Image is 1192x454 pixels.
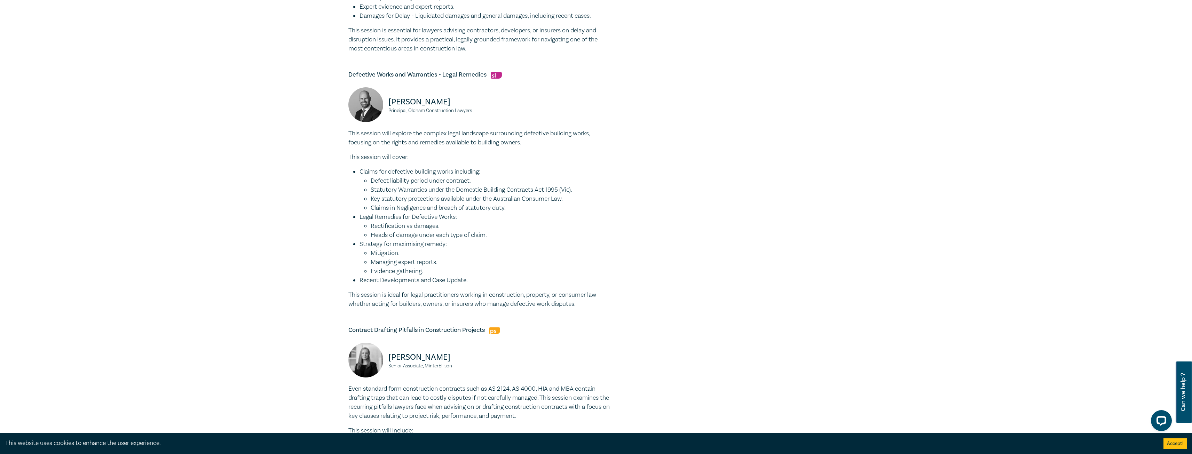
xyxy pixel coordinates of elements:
li: Defect liability period under contract. [371,176,613,185]
iframe: LiveChat chat widget [1145,407,1175,437]
li: Statutory Warranties under the Domestic Building Contracts Act 1995 (Vic). [371,185,613,194]
p: This session is ideal for legal practitioners working in construction, property, or consumer law ... [348,290,613,309]
li: Recent Developments and Case Update. [360,276,613,285]
h5: Defective Works and Warranties - Legal Remedies [348,71,613,79]
li: Strategy for maximising remedy: [360,240,613,276]
li: Legal Remedies for Defective Works: [360,213,613,240]
li: Evidence gathering. [371,267,613,276]
p: This session will include: [348,426,613,435]
li: Damages for Delay - Liquidated damages and general damages, including recent cases. [360,11,613,21]
img: Substantive Law [491,72,502,79]
img: Isobel Carmody [348,343,383,377]
li: Mitigation. [371,249,613,258]
img: Professional Skills [489,327,500,334]
p: This session will explore the complex legal landscape surrounding defective building works, focus... [348,129,613,147]
div: This website uses cookies to enhance the user experience. [5,439,1153,448]
li: Key statutory protections available under the Australian Consumer Law. [371,194,613,204]
p: Even standard form construction contracts such as AS 2124, AS 4000, HIA and MBA contain drafting ... [348,384,613,421]
small: Senior Associate, MinterEllison [388,364,476,368]
img: Daniel Oldham [348,87,383,122]
p: [PERSON_NAME] [388,96,476,107]
li: Expert evidence and expert reports. [360,2,613,11]
li: Managing expert reports. [371,258,613,267]
li: Claims in Negligence and breach of statutory duty. [371,204,613,213]
li: Claims for defective building works including: [360,167,613,213]
span: Can we help ? [1180,366,1186,419]
button: Accept cookies [1163,438,1187,449]
li: Rectification vs damages. [371,222,613,231]
p: [PERSON_NAME] [388,352,476,363]
h5: Contract Drafting Pitfalls in Construction Projects [348,326,613,334]
p: This session is essential for lawyers advising contractors, developers, or insurers on delay and ... [348,26,613,53]
p: This session will cover: [348,153,613,162]
li: Heads of damage under each type of claim. [371,231,613,240]
small: Principal, Oldham Construction Lawyers [388,108,476,113]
